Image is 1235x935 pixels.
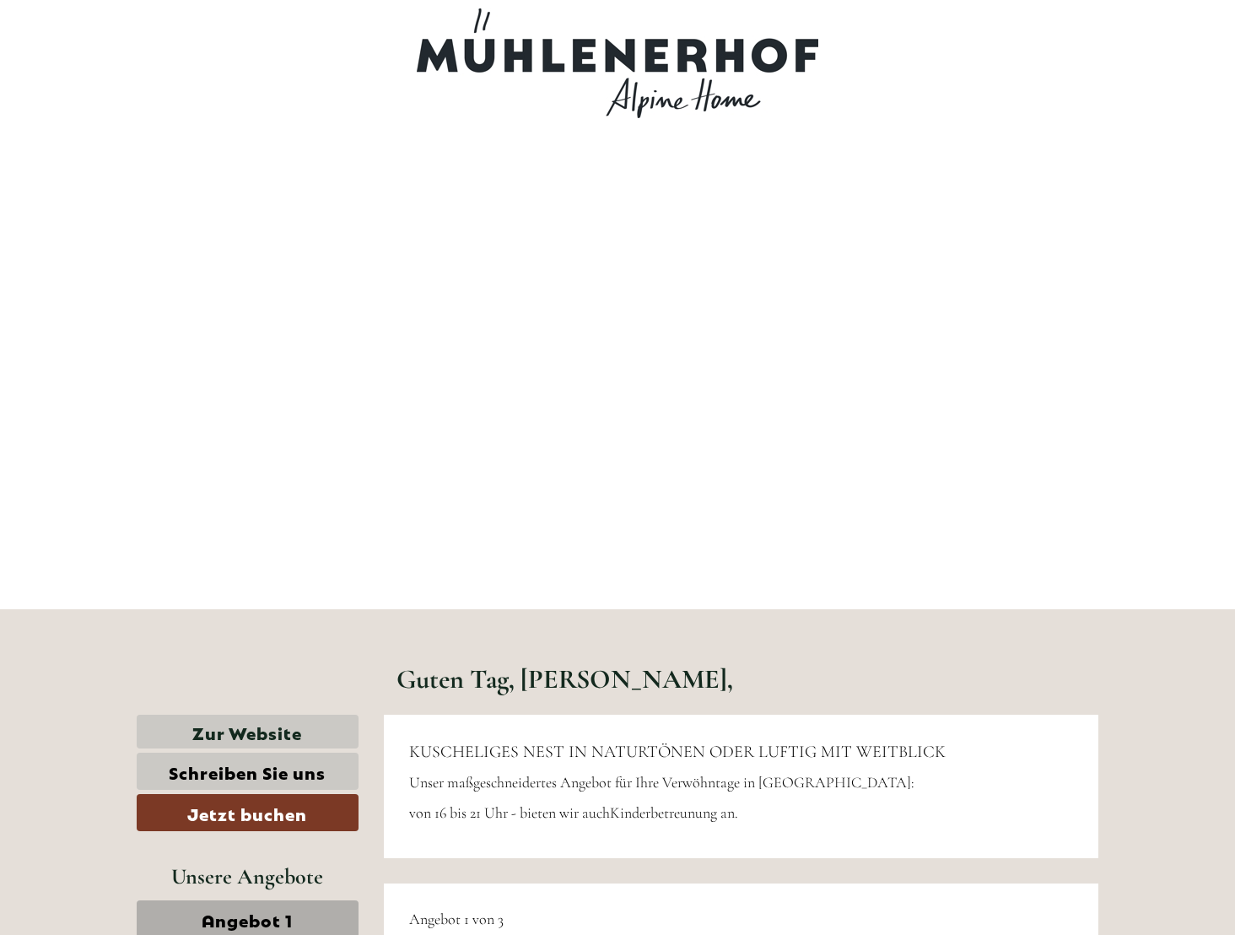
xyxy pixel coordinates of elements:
[409,742,946,762] span: KUSCHELIGES NEST IN NATURTÖNEN ODER LUFTIG MIT WEITBLICK
[137,861,359,892] div: Unsere Angebote
[409,910,504,928] span: Angebot 1 von 3
[137,753,359,790] a: Schreiben Sie uns
[396,664,733,694] h1: Guten Tag, [PERSON_NAME],
[137,794,359,831] a: Jetzt buchen
[409,773,914,792] span: Unser maßgeschneidertes Angebot für Ihre Verwöhntage in [GEOGRAPHIC_DATA]:
[137,715,359,749] a: Zur Website
[202,907,293,931] span: Angebot 1
[409,803,738,822] span: von 16 bis 21 Uhr - bieten wir auchKinderbetreunung an.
